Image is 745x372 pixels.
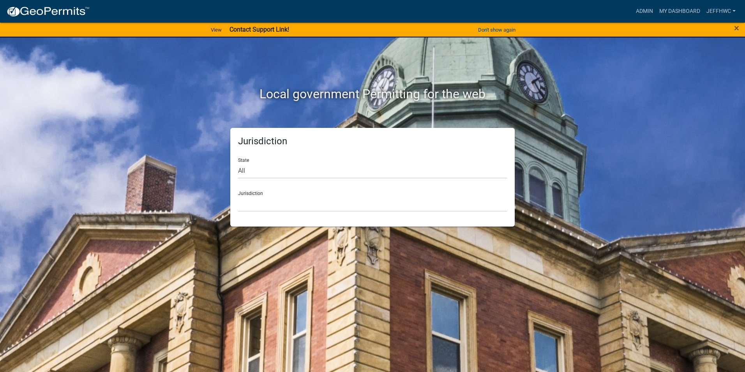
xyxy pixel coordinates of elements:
[156,87,589,101] h2: Local government Permitting for the web
[238,136,507,147] h5: Jurisdiction
[633,4,656,19] a: Admin
[734,23,739,34] span: ×
[734,23,739,33] button: Close
[230,26,289,33] strong: Contact Support Link!
[703,4,739,19] a: JeffHWC
[208,23,225,36] a: View
[656,4,703,19] a: My Dashboard
[475,23,519,36] button: Don't show again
